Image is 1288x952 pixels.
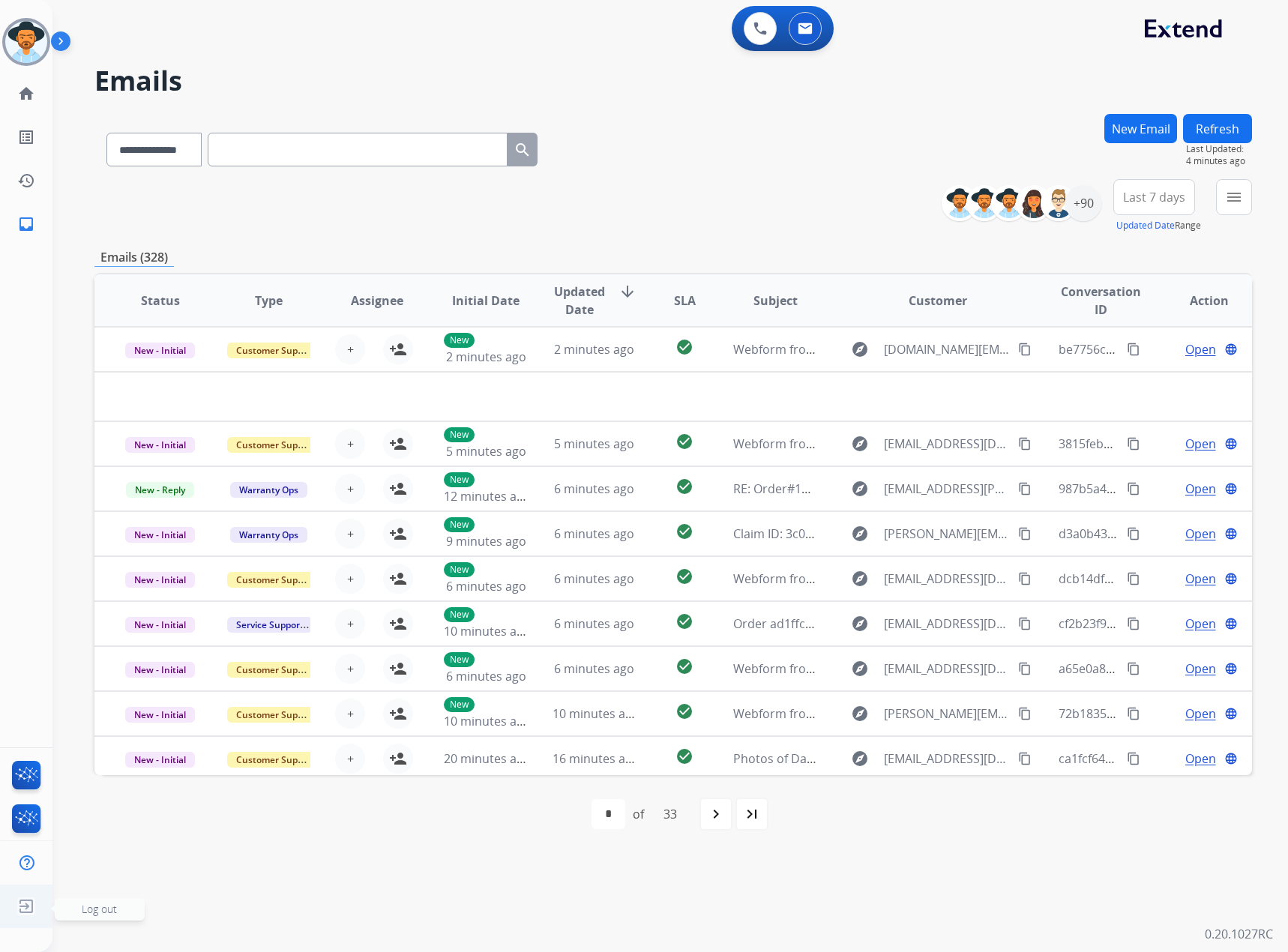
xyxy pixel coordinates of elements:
[17,85,35,103] mat-icon: home
[446,443,526,460] span: 5 minutes ago
[1143,274,1252,327] th: Action
[347,750,354,768] span: +
[1224,527,1238,540] mat-icon: language
[351,292,403,310] span: Assignee
[444,517,475,532] p: New
[1185,435,1216,453] span: Open
[675,702,693,720] mat-icon: check_circle
[884,525,1011,543] span: [PERSON_NAME][EMAIL_ADDRESS][PERSON_NAME][DOMAIN_NAME]
[389,615,407,633] mat-icon: person_add
[227,343,325,358] span: Customer Support
[1183,114,1252,143] button: Refresh
[227,617,313,633] span: Service Support
[444,607,475,622] p: New
[733,436,1073,452] span: Webform from [EMAIL_ADDRESS][DOMAIN_NAME] on [DATE]
[1059,283,1143,319] span: Conversation ID
[335,474,365,504] button: +
[1186,155,1252,167] span: 4 minutes ago
[707,805,725,823] mat-icon: navigate_next
[444,750,531,767] span: 20 minutes ago
[851,705,869,723] mat-icon: explore
[17,172,35,190] mat-icon: history
[444,472,475,487] p: New
[335,699,365,729] button: +
[554,341,634,358] span: 2 minutes ago
[389,340,407,358] mat-icon: person_add
[1116,219,1201,232] span: Range
[1224,343,1238,356] mat-icon: language
[554,660,634,677] span: 6 minutes ago
[733,705,1166,722] span: Webform from [PERSON_NAME][EMAIL_ADDRESS][DOMAIN_NAME] on [DATE]
[1185,525,1216,543] span: Open
[1205,925,1273,943] p: 0.20.1027RC
[1018,343,1032,356] mat-icon: content_copy
[126,482,194,498] span: New - Reply
[851,615,869,633] mat-icon: explore
[851,525,869,543] mat-icon: explore
[1018,437,1032,451] mat-icon: content_copy
[335,519,365,549] button: +
[389,660,407,678] mat-icon: person_add
[125,437,195,453] span: New - Initial
[884,615,1011,633] span: [EMAIL_ADDRESS][DOMAIN_NAME]
[884,570,1011,588] span: [EMAIL_ADDRESS][DOMAIN_NAME]
[553,705,640,722] span: 10 minutes ago
[1018,482,1032,495] mat-icon: content_copy
[1224,482,1238,495] mat-icon: language
[554,480,634,497] span: 6 minutes ago
[884,660,1011,678] span: [EMAIL_ADDRESS][DOMAIN_NAME]
[227,752,325,768] span: Customer Support
[347,705,354,723] span: +
[1127,707,1140,720] mat-icon: content_copy
[554,570,634,587] span: 6 minutes ago
[733,660,1073,677] span: Webform from [EMAIL_ADDRESS][DOMAIN_NAME] on [DATE]
[347,480,354,498] span: +
[884,480,1011,498] span: [EMAIL_ADDRESS][PERSON_NAME][DOMAIN_NAME]
[227,707,325,723] span: Customer Support
[1127,572,1140,585] mat-icon: content_copy
[1018,752,1032,765] mat-icon: content_copy
[94,66,1252,96] h2: Emails
[335,564,365,594] button: +
[514,141,532,159] mat-icon: search
[227,662,325,678] span: Customer Support
[389,705,407,723] mat-icon: person_add
[675,612,693,630] mat-icon: check_circle
[851,480,869,498] mat-icon: explore
[884,340,1011,358] span: [DOMAIN_NAME][EMAIL_ADDRESS][DOMAIN_NAME]
[230,482,307,498] span: Warranty Ops
[444,623,531,639] span: 10 minutes ago
[1224,752,1238,765] mat-icon: language
[1059,525,1281,542] span: d3a0b437-706f-42cb-9fa9-8fb025b9c1bf
[733,615,996,632] span: Order ad1ffc3d-edd3-40e5-9ad1-0994e428d3fe
[674,292,696,310] span: SLA
[553,283,607,319] span: Updated Date
[1224,617,1238,630] mat-icon: language
[230,527,307,543] span: Warranty Ops
[389,435,407,453] mat-icon: person_add
[255,292,283,310] span: Type
[1059,570,1286,587] span: dcb14df2-bf45-4148-b749-8ddad5f207a6
[1224,437,1238,451] mat-icon: language
[1185,615,1216,633] span: Open
[675,567,693,585] mat-icon: check_circle
[227,437,325,453] span: Customer Support
[335,429,365,459] button: +
[444,652,475,667] p: New
[444,562,475,577] p: New
[675,522,693,540] mat-icon: check_circle
[733,341,1167,358] span: Webform from [DOMAIN_NAME][EMAIL_ADDRESS][DOMAIN_NAME] on [DATE]
[1059,436,1287,452] span: 3815feb5-9403-4921-ba89-e8ac89a90775
[446,349,526,365] span: 2 minutes ago
[675,747,693,765] mat-icon: check_circle
[125,343,195,358] span: New - Initial
[1225,188,1243,206] mat-icon: menu
[675,657,693,675] mat-icon: check_circle
[1113,179,1195,215] button: Last 7 days
[1185,340,1216,358] span: Open
[389,480,407,498] mat-icon: person_add
[1185,570,1216,588] span: Open
[884,705,1011,723] span: [PERSON_NAME][EMAIL_ADDRESS][DOMAIN_NAME]
[1018,572,1032,585] mat-icon: content_copy
[1127,752,1140,765] mat-icon: content_copy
